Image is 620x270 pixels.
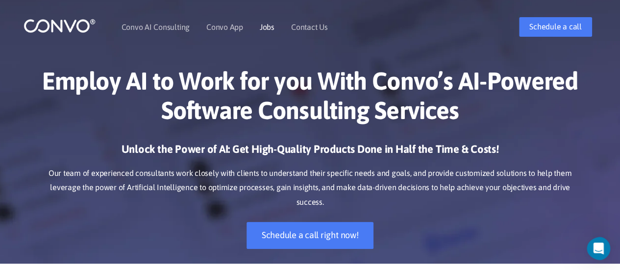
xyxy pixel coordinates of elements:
p: Our team of experienced consultants work closely with clients to understand their specific needs ... [38,166,582,210]
img: logo_1.png [24,18,96,33]
a: Schedule a call right now! [247,222,374,249]
h1: Employ AI to Work for you With Convo’s AI-Powered Software Consulting Services [38,66,582,132]
a: Schedule a call [519,17,592,37]
a: Contact Us [291,23,328,31]
a: Jobs [260,23,274,31]
iframe: Intercom live chat [587,237,617,260]
a: Convo AI Consulting [122,23,190,31]
h3: Unlock the Power of AI: Get High-Quality Products Done in Half the Time & Costs! [38,142,582,164]
a: Convo App [206,23,243,31]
